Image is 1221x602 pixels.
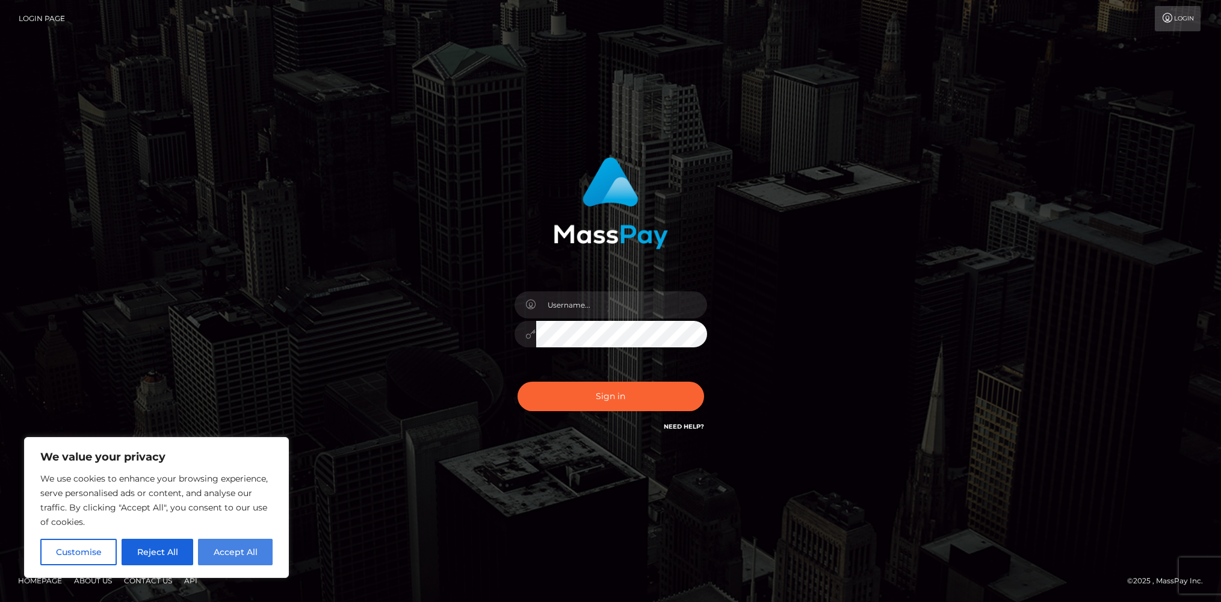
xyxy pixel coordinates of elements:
[69,571,117,590] a: About Us
[1155,6,1201,31] a: Login
[119,571,177,590] a: Contact Us
[198,539,273,565] button: Accept All
[122,539,193,565] button: Reject All
[179,571,202,590] a: API
[664,423,704,430] a: Need Help?
[40,539,117,565] button: Customise
[40,450,273,464] p: We value your privacy
[554,157,668,249] img: MassPay Login
[518,382,704,411] button: Sign in
[536,291,707,318] input: Username...
[1127,574,1212,588] div: © 2025 , MassPay Inc.
[19,6,65,31] a: Login Page
[40,471,273,529] p: We use cookies to enhance your browsing experience, serve personalised ads or content, and analys...
[13,571,67,590] a: Homepage
[24,437,289,578] div: We value your privacy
